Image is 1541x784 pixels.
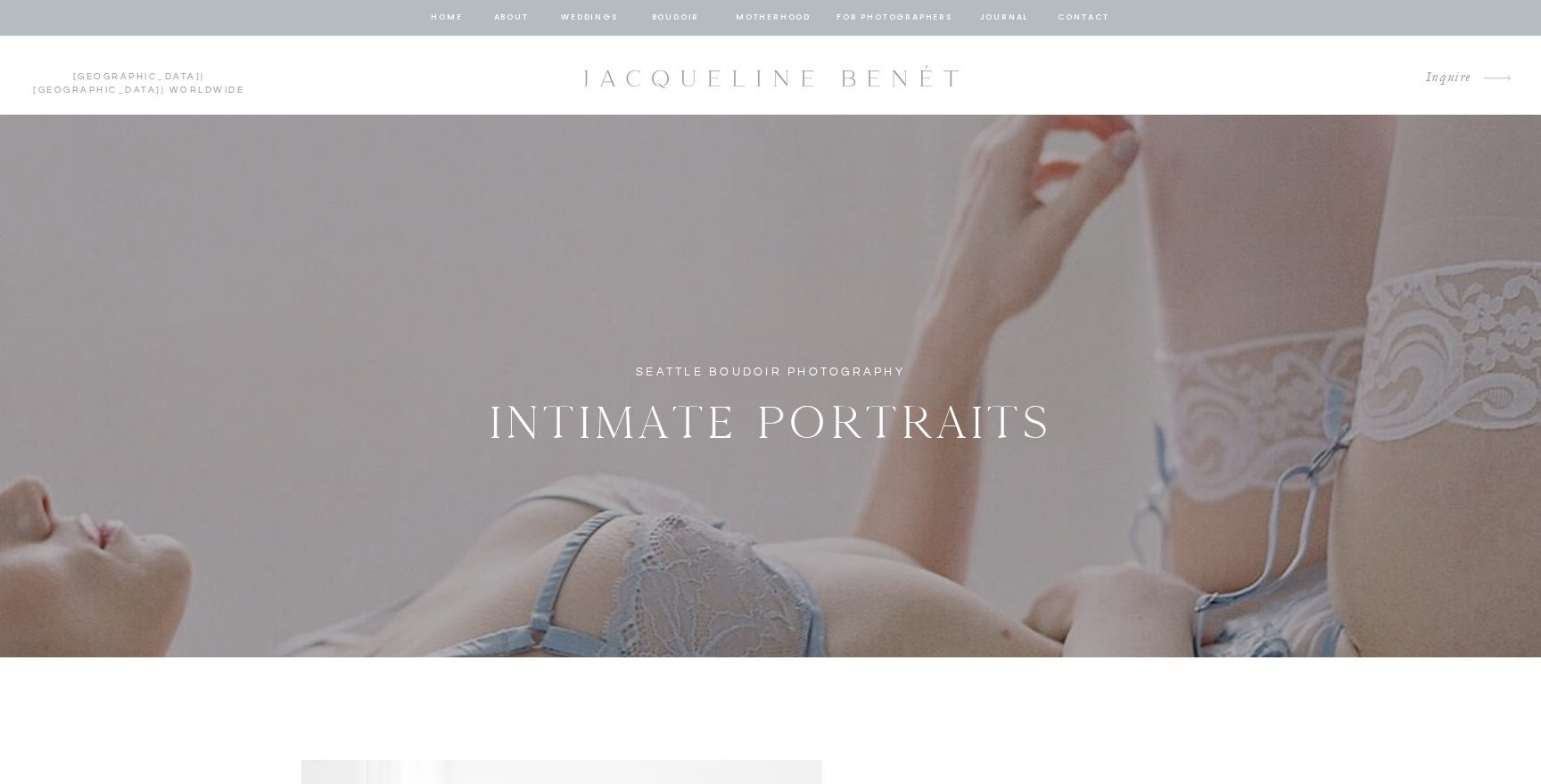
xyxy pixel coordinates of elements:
[836,10,952,26] a: for photographers
[25,70,252,81] p: | | Worldwide
[977,10,1032,26] a: journal
[650,10,701,26] a: BOUDOIR
[736,10,810,26] a: Motherhood
[559,10,620,26] a: Weddings
[492,10,530,26] a: about
[73,72,202,81] a: [GEOGRAPHIC_DATA]
[1412,66,1471,90] a: Inquire
[430,10,464,26] a: home
[486,386,1056,449] h2: Intimate Portraits
[1055,10,1112,26] a: contact
[625,362,916,383] h1: Seattle Boudoir Photography
[33,86,161,95] a: [GEOGRAPHIC_DATA]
